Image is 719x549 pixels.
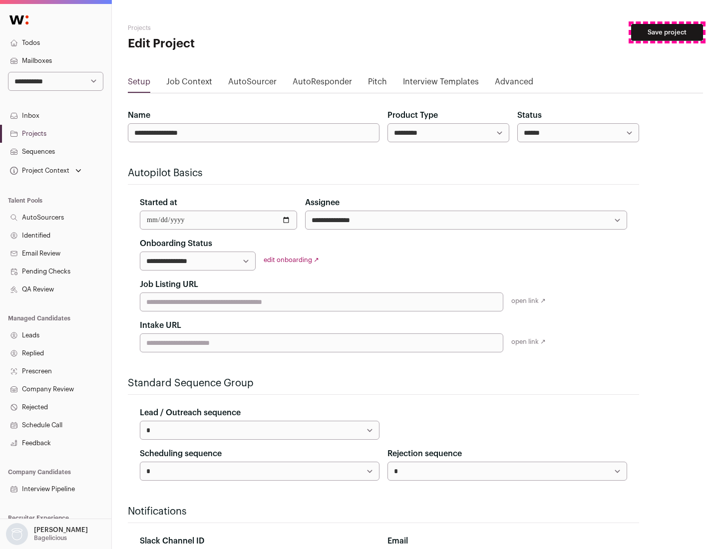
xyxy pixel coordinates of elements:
[140,407,241,419] label: Lead / Outreach sequence
[495,76,533,92] a: Advanced
[34,534,67,542] p: Bagelicious
[293,76,352,92] a: AutoResponder
[403,76,479,92] a: Interview Templates
[140,319,181,331] label: Intake URL
[128,109,150,121] label: Name
[140,278,198,290] label: Job Listing URL
[34,526,88,534] p: [PERSON_NAME]
[387,109,438,121] label: Product Type
[128,36,320,52] h1: Edit Project
[140,535,204,547] label: Slack Channel ID
[8,167,69,175] div: Project Context
[387,535,627,547] div: Email
[166,76,212,92] a: Job Context
[387,448,462,460] label: Rejection sequence
[4,10,34,30] img: Wellfound
[517,109,542,121] label: Status
[140,238,212,250] label: Onboarding Status
[264,257,319,263] a: edit onboarding ↗
[368,76,387,92] a: Pitch
[6,523,28,545] img: nopic.png
[128,24,320,32] h2: Projects
[228,76,277,92] a: AutoSourcer
[305,197,340,209] label: Assignee
[128,376,639,390] h2: Standard Sequence Group
[140,197,177,209] label: Started at
[128,505,639,519] h2: Notifications
[140,448,222,460] label: Scheduling sequence
[128,166,639,180] h2: Autopilot Basics
[4,523,90,545] button: Open dropdown
[8,164,83,178] button: Open dropdown
[128,76,150,92] a: Setup
[631,24,703,41] button: Save project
